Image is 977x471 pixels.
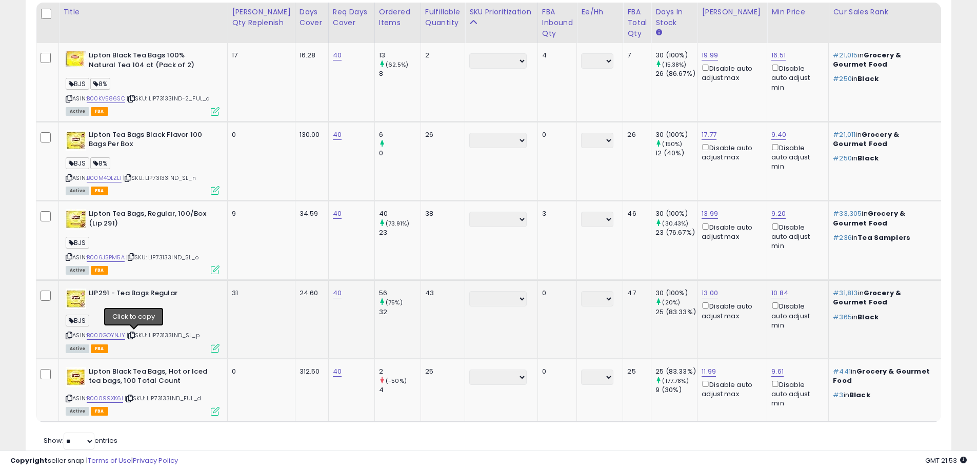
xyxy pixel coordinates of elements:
th: Please note that this number is a calculation based on your required days of coverage and your ve... [228,3,295,43]
div: ASIN: [66,209,220,273]
div: 0 [542,130,569,139]
a: 17.77 [702,130,716,140]
span: Black [858,74,879,84]
div: 40 [379,209,421,218]
div: Ee/hh [581,7,619,17]
div: Fulfillable Quantity [425,7,461,28]
div: Title [63,7,223,17]
div: 9 (30%) [655,385,697,395]
div: Disable auto adjust max [702,221,759,241]
span: #21,015 [833,50,858,60]
a: Terms of Use [88,456,131,465]
div: 32 [379,308,421,317]
a: B000GOYNJY [87,331,125,340]
div: 25 (83.33%) [655,367,697,376]
div: [PERSON_NAME] [702,7,763,17]
a: 40 [333,209,342,219]
span: | SKU: LIP73133IND_SL_p [127,331,200,339]
small: (75%) [386,298,403,306]
img: 51iepUIZQeS._SL40_.jpg [66,289,86,309]
div: 25 (83.33%) [655,308,697,317]
span: #31,813 [833,288,858,298]
small: (20%) [662,298,680,306]
a: 16.51 [771,50,786,60]
div: 23 (76.67%) [655,228,697,237]
a: B006JSPM5A [87,253,125,262]
span: Grocery & Gourmet Food [833,50,901,69]
div: ASIN: [66,289,220,352]
div: Disable auto adjust max [702,300,759,320]
span: All listings currently available for purchase on Amazon [66,266,89,275]
span: #236 [833,233,852,242]
div: 0 [232,367,287,376]
span: Show: entries [44,436,117,445]
div: 8 [379,69,421,78]
span: | SKU: LIP73133IND-2_FUL_d [127,94,210,103]
a: 13.00 [702,288,718,298]
div: 4 [542,51,569,60]
a: 40 [333,50,342,60]
p: in [833,233,933,242]
div: Disable auto adjust max [702,63,759,83]
b: Lipton Black Tea Bags, Hot or Iced tea bags, 100 Total Count [89,367,213,388]
div: 16.28 [300,51,321,60]
div: 0 [542,289,569,298]
span: #441 [833,366,851,376]
div: 31 [232,289,287,298]
div: 4 [379,385,421,395]
div: 30 (100%) [655,130,697,139]
span: | SKU: LIP73133IND_FUL_d [125,394,201,402]
div: 130.00 [300,130,321,139]
div: ASIN: [66,130,220,194]
a: 19.99 [702,50,718,60]
p: in [833,289,933,307]
div: Ordered Items [379,7,416,28]
a: B00KV586SC [87,94,125,103]
span: Grocery & Gourmet Food [833,209,905,228]
p: in [833,130,933,149]
div: 0 [542,367,569,376]
span: BJS [66,315,89,326]
div: 46 [627,209,643,218]
small: (73.91%) [386,219,409,228]
div: ASIN: [66,51,220,115]
b: Lipton Tea Bags Black Flavor 100 Bags Per Box [89,130,213,152]
div: Cur Sales Rank [833,7,937,17]
a: 40 [333,130,342,140]
span: #33,305 [833,209,862,218]
a: 40 [333,366,342,377]
div: Days Cover [300,7,324,28]
small: Days In Stock. [655,28,662,37]
small: (30.43%) [662,219,688,228]
div: Disable auto adjust min [771,300,821,330]
small: (15.38%) [662,60,686,69]
div: Req Days Cover [333,7,370,28]
div: ASIN: [66,367,220,415]
div: 38 [425,209,457,218]
strong: Copyright [10,456,48,465]
div: 2 [379,367,421,376]
a: 9.40 [771,130,786,140]
div: 43 [425,289,457,298]
span: All listings currently available for purchase on Amazon [66,107,89,116]
span: | SKU: LIP73133IND_SL_n [123,174,196,182]
img: 41S1dl02kxL._SL40_.jpg [66,209,86,230]
div: 26 (86.67%) [655,69,697,78]
div: [PERSON_NAME] Qty Replenish [232,7,291,28]
span: #3 [833,390,843,400]
img: 41ZVCa0ohbL._SL40_.jpg [66,51,86,67]
div: Min Price [771,7,824,17]
b: Lipton Tea Bags, Regular, 100/Box (Lip 291) [89,209,213,231]
th: CSV column name: cust_attr_3_SKU Prioritization [465,3,538,43]
span: FBA [91,187,108,195]
div: 312.50 [300,367,321,376]
div: SKU Prioritization [469,7,533,17]
span: FBA [91,266,108,275]
div: Disable auto adjust min [771,379,821,408]
div: 3 [542,209,569,218]
a: 11.99 [702,366,716,377]
div: Disable auto adjust min [771,63,821,92]
span: All listings currently available for purchase on Amazon [66,407,89,416]
span: FBA [91,344,108,353]
span: BJS [66,78,89,90]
